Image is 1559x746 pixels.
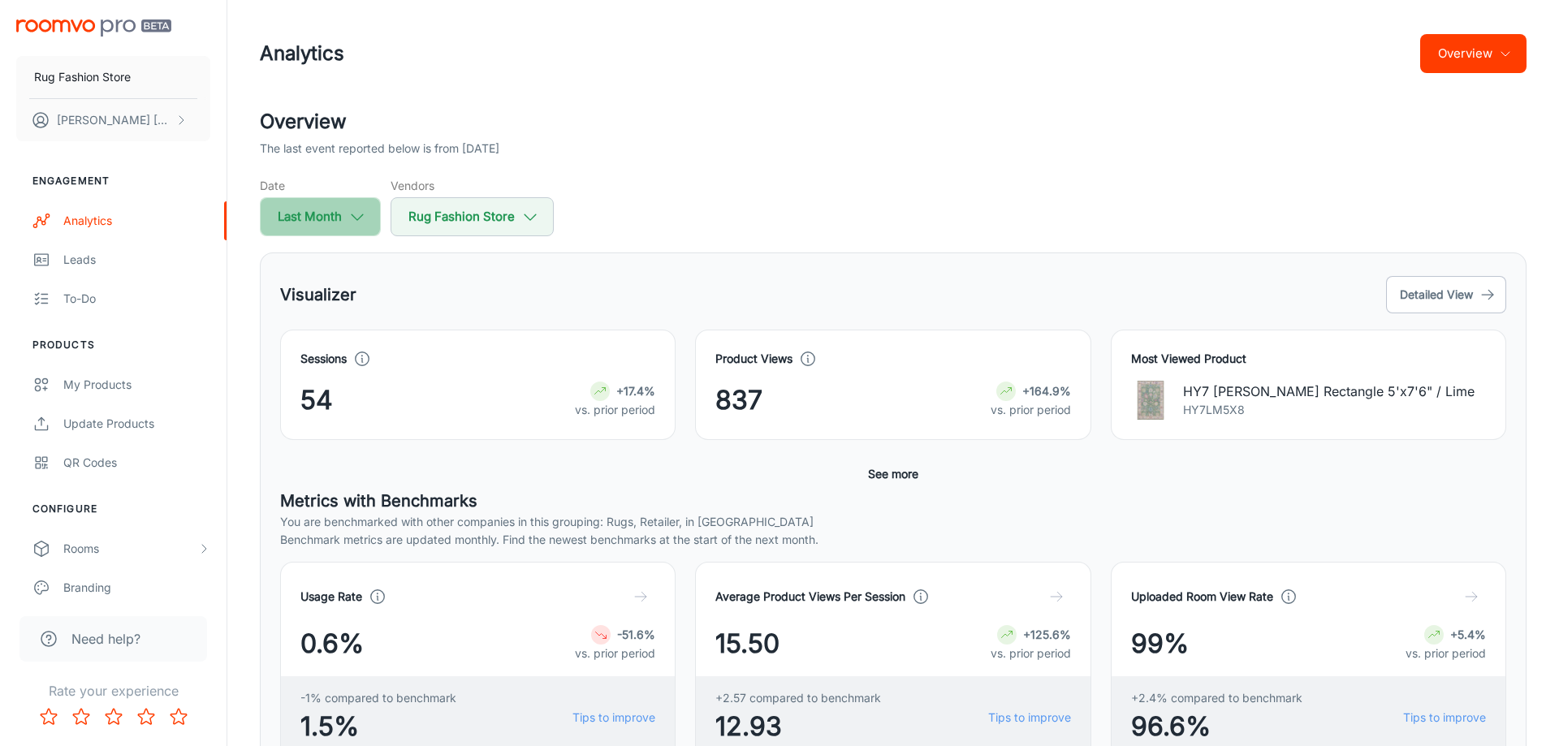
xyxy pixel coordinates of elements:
[572,709,655,727] a: Tips to improve
[991,645,1071,662] p: vs. prior period
[63,376,210,394] div: My Products
[71,629,140,649] span: Need help?
[130,701,162,733] button: Rate 4 star
[391,177,554,194] h5: Vendors
[260,140,499,157] p: The last event reported below is from [DATE]
[300,381,333,420] span: 54
[1131,707,1302,746] span: 96.6%
[57,111,171,129] p: [PERSON_NAME] [DEMOGRAPHIC_DATA]
[1131,588,1273,606] h4: Uploaded Room View Rate
[16,19,171,37] img: Roomvo PRO Beta
[1022,384,1071,398] strong: +164.9%
[16,56,210,98] button: Rug Fashion Store
[616,384,655,398] strong: +17.4%
[1183,382,1475,401] p: HY7 [PERSON_NAME] Rectangle 5'x7'6" / Lime
[988,709,1071,727] a: Tips to improve
[1183,401,1475,419] p: HY7LM5X8
[1386,276,1506,313] button: Detailed View
[300,624,364,663] span: 0.6%
[617,627,655,641] strong: -51.6%
[1420,34,1527,73] button: Overview
[13,681,214,701] p: Rate your experience
[575,645,655,662] p: vs. prior period
[280,531,1506,549] p: Benchmark metrics are updated monthly. Find the newest benchmarks at the start of the next month.
[1131,624,1189,663] span: 99%
[34,68,131,86] p: Rug Fashion Store
[575,401,655,419] p: vs. prior period
[63,540,197,558] div: Rooms
[715,381,762,420] span: 837
[715,588,905,606] h4: Average Product Views Per Session
[260,177,381,194] h5: Date
[715,689,881,707] span: +2.57 compared to benchmark
[32,701,65,733] button: Rate 1 star
[715,624,779,663] span: 15.50
[1131,350,1486,368] h4: Most Viewed Product
[63,415,210,433] div: Update Products
[97,701,130,733] button: Rate 3 star
[1131,689,1302,707] span: +2.4% compared to benchmark
[260,197,381,236] button: Last Month
[280,282,356,307] h5: Visualizer
[280,513,1506,531] p: You are benchmarked with other companies in this grouping: Rugs, Retailer, in [GEOGRAPHIC_DATA]
[1406,645,1486,662] p: vs. prior period
[63,579,210,597] div: Branding
[991,401,1071,419] p: vs. prior period
[300,588,362,606] h4: Usage Rate
[63,251,210,269] div: Leads
[65,701,97,733] button: Rate 2 star
[1023,627,1071,641] strong: +125.6%
[63,212,210,230] div: Analytics
[16,99,210,141] button: [PERSON_NAME] [DEMOGRAPHIC_DATA]
[715,350,792,368] h4: Product Views
[1450,627,1486,641] strong: +5.4%
[715,707,881,746] span: 12.93
[300,689,456,707] span: -1% compared to benchmark
[300,707,456,746] span: 1.5%
[862,459,925,489] button: See more
[260,107,1527,136] h2: Overview
[1131,381,1170,420] img: HY7 Dalyn Hatay Rectangle 5'x7'6" / Lime
[260,39,344,68] h1: Analytics
[162,701,195,733] button: Rate 5 star
[300,350,347,368] h4: Sessions
[391,197,554,236] button: Rug Fashion Store
[63,454,210,472] div: QR Codes
[63,290,210,308] div: To-do
[1403,709,1486,727] a: Tips to improve
[280,489,1506,513] h5: Metrics with Benchmarks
